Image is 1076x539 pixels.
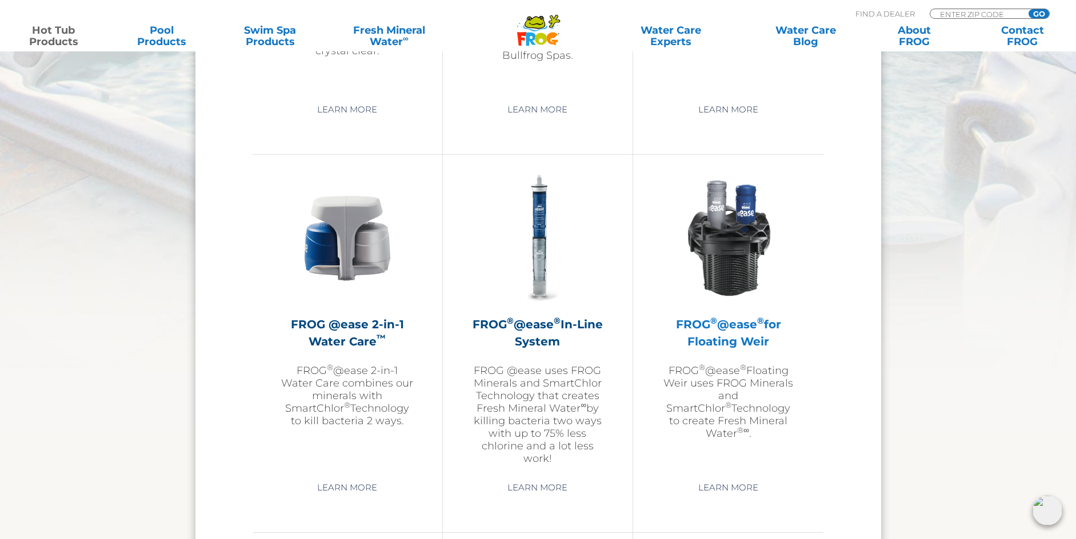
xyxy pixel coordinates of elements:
a: AboutFROG [872,25,956,47]
p: FROG @ease 2-in-1 Water Care combines our minerals with SmartChlor Technology to kill bacteria 2 ... [281,364,414,427]
a: Water CareBlog [763,25,847,47]
sup: ® [740,363,746,372]
input: GO [1029,9,1049,18]
a: PoolProducts [120,25,204,47]
sup: ∞ [403,34,409,43]
img: inline-system-300x300.png [471,172,604,304]
a: FROG®@ease®In-Line SystemFROG @ease uses FROG Minerals and SmartChlor Technology that creates Fre... [471,172,604,469]
sup: ∞ [581,400,586,409]
sup: ∞ [743,425,749,435]
a: Fresh MineralWater∞ [337,25,442,47]
sup: ® [757,315,764,326]
img: @ease-2-in-1-Holder-v2-300x300.png [281,172,414,304]
img: openIcon [1033,496,1062,525]
a: FROG®@ease®for Floating WeirFROG®@ease®Floating Weir uses FROG Minerals and SmartChlor®Technology... [662,172,795,469]
sup: ® [699,363,705,372]
sup: ® [344,400,350,409]
sup: ® [507,315,514,326]
sup: ® [710,315,717,326]
a: Learn More [494,99,581,120]
a: Swim SpaProducts [228,25,312,47]
input: Zip Code Form [939,9,1016,19]
a: Hot TubProducts [11,25,95,47]
img: InLineWeir_Front_High_inserting-v2-300x300.png [662,172,795,304]
sup: ® [737,425,743,435]
sup: ® [725,400,731,409]
p: FROG @ease uses FROG Minerals and SmartChlor Technology that creates Fresh Mineral Water by killi... [471,364,604,465]
sup: ® [554,315,561,326]
h2: FROG @ease for Floating Weir [662,316,795,350]
p: Find A Dealer [855,9,915,19]
h2: FROG @ease 2-in-1 Water Care [281,316,414,350]
a: Learn More [685,477,771,498]
a: Learn More [494,477,581,498]
sup: ® [327,363,333,372]
h2: FROG @ease In-Line System [471,316,604,350]
sup: ™ [377,332,386,343]
a: Water CareExperts [603,25,740,47]
a: FROG @ease 2-in-1 Water Care™FROG®@ease 2-in-1 Water Care combines our minerals with SmartChlor®T... [281,172,414,469]
p: FROG @ease Floating Weir uses FROG Minerals and SmartChlor Technology to create Fresh Mineral Wat... [662,364,795,440]
a: Learn More [304,477,390,498]
a: Learn More [685,99,771,120]
a: ContactFROG [981,25,1065,47]
a: Learn More [304,99,390,120]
